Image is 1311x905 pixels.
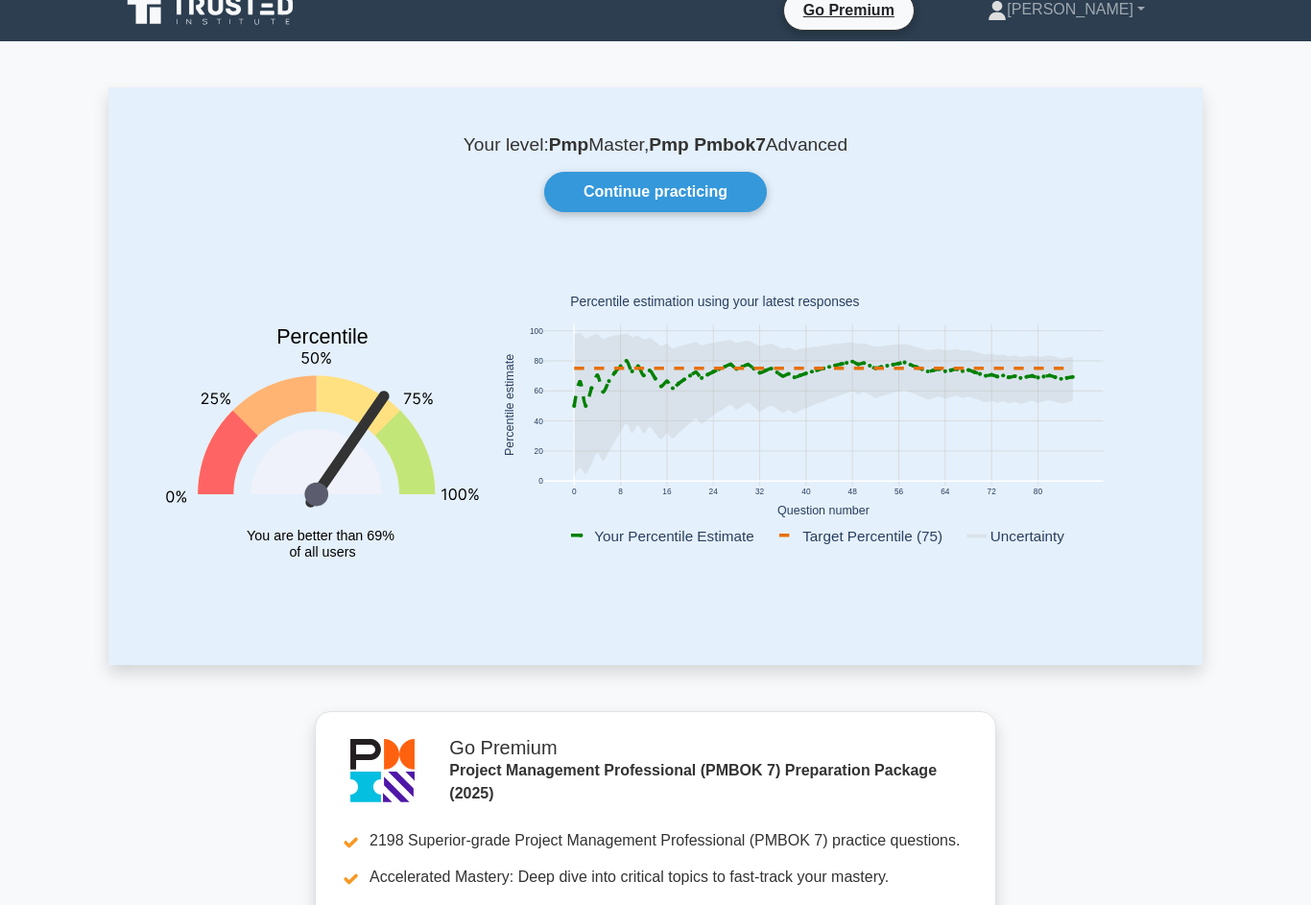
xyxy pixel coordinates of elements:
[535,357,544,367] text: 80
[289,546,355,561] tspan: of all users
[503,355,516,457] text: Percentile estimate
[755,488,765,497] text: 32
[1034,488,1043,497] text: 80
[618,488,623,497] text: 8
[155,134,1156,157] p: Your level: Master, Advanced
[777,505,870,518] text: Question number
[544,173,767,213] a: Continue practicing
[535,388,544,397] text: 60
[941,488,950,497] text: 64
[530,327,543,337] text: 100
[549,135,589,155] b: Pmp
[538,478,543,488] text: 0
[276,326,369,349] text: Percentile
[535,417,544,427] text: 40
[848,488,858,497] text: 48
[247,529,394,544] tspan: You are better than 69%
[535,447,544,457] text: 20
[572,488,577,497] text: 0
[894,488,904,497] text: 56
[801,488,811,497] text: 40
[709,488,719,497] text: 24
[662,488,672,497] text: 16
[649,135,766,155] b: Pmp Pmbok7
[988,488,997,497] text: 72
[570,296,859,311] text: Percentile estimation using your latest responses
